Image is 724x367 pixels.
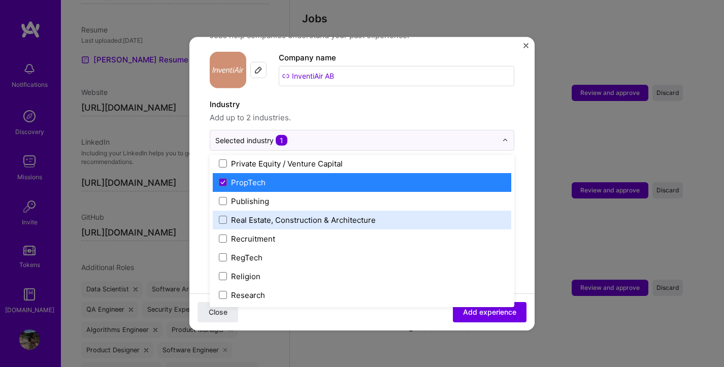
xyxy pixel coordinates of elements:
div: Recruitment [231,233,275,244]
span: Add up to 2 industries. [210,111,514,123]
div: Real Estate, Construction & Architecture [231,214,376,225]
div: Religion [231,271,260,281]
div: Publishing [231,195,269,206]
div: Edit [250,61,267,78]
div: PropTech [231,177,266,187]
span: Add experience [463,307,516,317]
div: Research [231,289,265,300]
input: Search for a company... [279,65,514,86]
button: Close [523,43,529,53]
label: Industry [210,98,514,110]
button: Add experience [453,302,526,322]
span: 1 [276,135,287,145]
div: Private Equity / Venture Capital [231,158,343,169]
div: RegTech [231,252,262,262]
img: drop icon [502,137,508,143]
div: Selected industry [215,135,287,145]
p: Jobs help companies understand your past experience. [210,29,514,41]
label: Company name [279,52,336,62]
button: Close [198,302,238,322]
img: Edit [254,65,262,74]
span: Close [209,307,227,317]
img: Company logo [210,51,246,88]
